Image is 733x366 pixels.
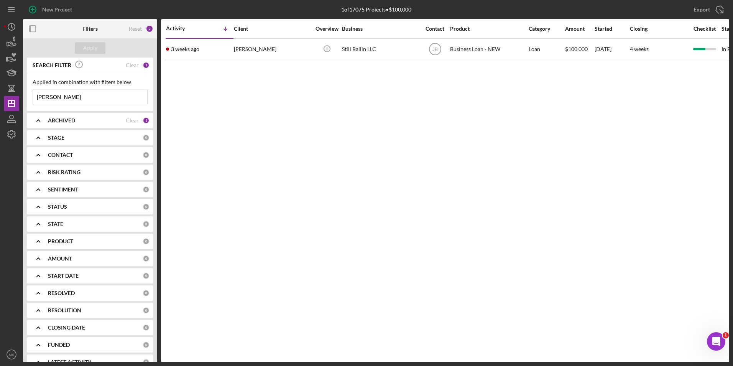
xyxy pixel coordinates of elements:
div: Export [694,2,710,17]
button: Apply [75,42,105,54]
div: Loan [529,39,564,59]
div: Applied in combination with filters below [33,79,148,85]
div: 0 [143,359,150,366]
div: 0 [143,221,150,228]
div: [PERSON_NAME] [234,39,311,59]
b: STATUS [48,204,67,210]
div: Category [529,26,564,32]
time: 2025-08-11 14:22 [171,46,199,52]
b: PRODUCT [48,238,73,244]
div: 0 [143,169,150,176]
b: RESOLVED [48,290,75,296]
div: New Project [42,2,72,17]
div: Still Ballin LLC [342,39,419,59]
button: New Project [23,2,80,17]
div: 0 [143,203,150,210]
div: Reset [129,26,142,32]
b: FUNDED [48,342,70,348]
b: ARCHIVED [48,117,75,124]
div: 0 [143,272,150,279]
time: 4 weeks [630,46,649,52]
span: 1 [723,332,729,338]
div: 0 [143,307,150,314]
div: Contact [421,26,449,32]
div: Product [450,26,527,32]
div: 0 [143,238,150,245]
button: Export [686,2,729,17]
div: 0 [143,134,150,141]
b: STAGE [48,135,64,141]
div: Client [234,26,311,32]
div: 1 of 17075 Projects • $100,000 [341,7,411,13]
b: CONTACT [48,152,73,158]
div: 2 [146,25,153,33]
b: START DATE [48,273,79,279]
div: Apply [83,42,97,54]
div: Amount [565,26,594,32]
div: 0 [143,324,150,331]
div: Business [342,26,419,32]
b: SENTIMENT [48,186,78,193]
div: 1 [143,117,150,124]
b: Filters [82,26,98,32]
div: Started [595,26,629,32]
div: Business Loan - NEW [450,39,527,59]
div: Clear [126,117,139,124]
b: LATEST ACTIVITY [48,359,91,365]
div: 0 [143,255,150,262]
div: 1 [143,62,150,69]
div: 0 [143,152,150,158]
div: Checklist [688,26,721,32]
div: 0 [143,186,150,193]
div: Overview [312,26,341,32]
div: 0 [143,341,150,348]
b: CLOSING DATE [48,325,85,331]
iframe: Intercom live chat [707,332,725,351]
div: 0 [143,290,150,297]
div: Closing [630,26,687,32]
b: STATE [48,221,63,227]
b: RESOLUTION [48,307,81,313]
div: Clear [126,62,139,68]
text: JB [432,47,437,52]
b: RISK RATING [48,169,81,175]
text: MK [9,353,15,357]
div: $100,000 [565,39,594,59]
b: SEARCH FILTER [33,62,71,68]
div: [DATE] [595,39,629,59]
button: MK [4,347,19,362]
b: AMOUNT [48,256,72,262]
div: Activity [166,25,200,31]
